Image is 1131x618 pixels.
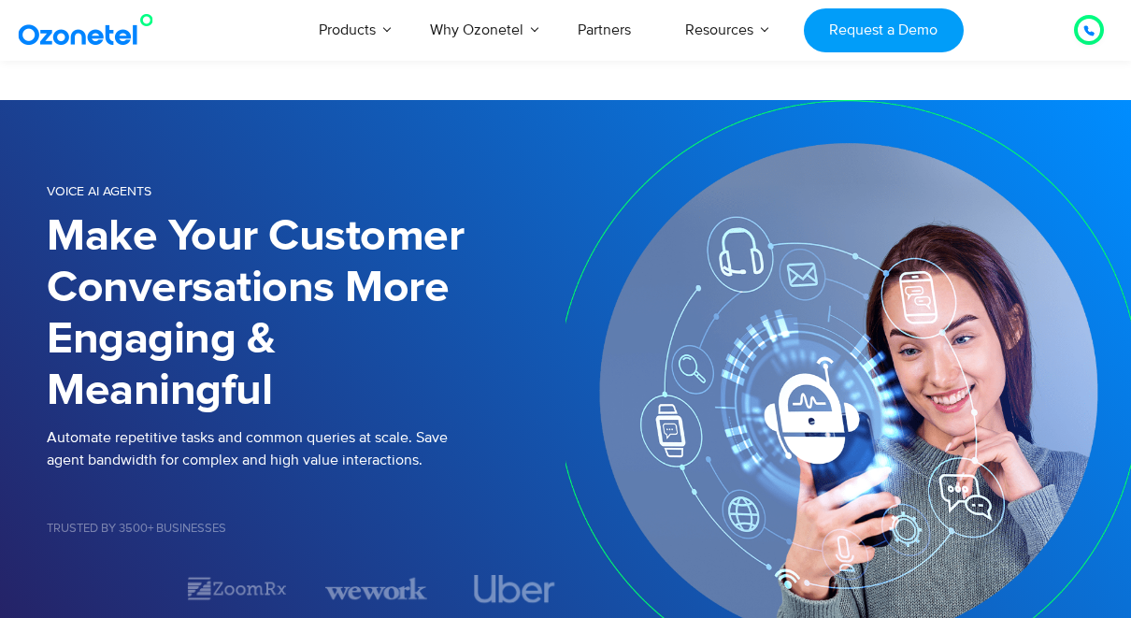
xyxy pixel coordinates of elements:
[325,572,427,605] div: 3 / 7
[47,426,565,471] p: Automate repetitive tasks and common queries at scale. Save agent bandwidth for complex and high ...
[47,523,565,535] h5: Trusted by 3500+ Businesses
[186,572,288,605] div: 2 / 7
[325,572,427,605] img: wework
[186,572,288,605] img: zoomrx
[47,183,151,199] span: Voice AI Agents
[804,8,964,52] a: Request a Demo
[464,575,565,603] div: 4 / 7
[474,575,555,603] img: uber
[47,578,149,600] div: 1 / 7
[47,572,565,605] div: Image Carousel
[47,211,565,417] h1: Make Your Customer Conversations More Engaging & Meaningful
